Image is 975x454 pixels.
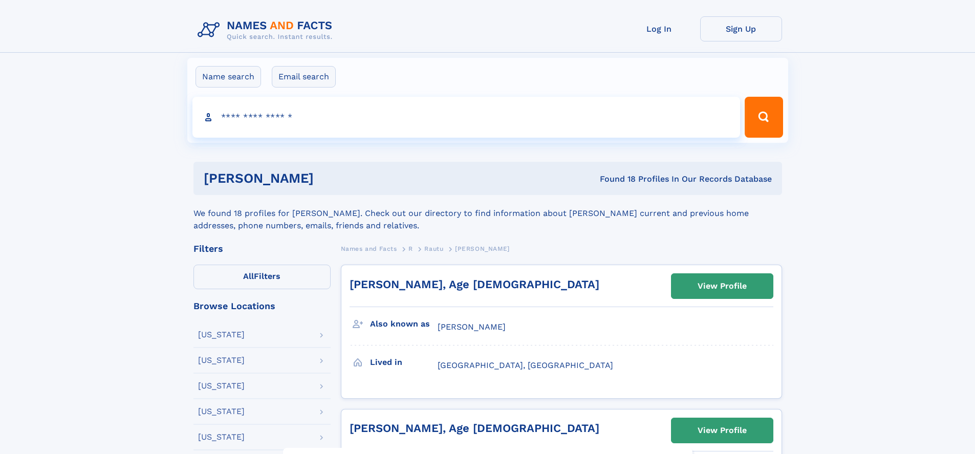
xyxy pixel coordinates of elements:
[198,331,245,339] div: [US_STATE]
[745,97,783,138] button: Search Button
[438,360,613,370] span: [GEOGRAPHIC_DATA], [GEOGRAPHIC_DATA]
[198,407,245,416] div: [US_STATE]
[457,174,772,185] div: Found 18 Profiles In Our Records Database
[193,195,782,232] div: We found 18 profiles for [PERSON_NAME]. Check out our directory to find information about [PERSON...
[408,242,413,255] a: R
[198,382,245,390] div: [US_STATE]
[192,97,741,138] input: search input
[424,245,443,252] span: Rautu
[618,16,700,41] a: Log In
[438,322,506,332] span: [PERSON_NAME]
[698,274,747,298] div: View Profile
[193,244,331,253] div: Filters
[408,245,413,252] span: R
[671,418,773,443] a: View Profile
[193,265,331,289] label: Filters
[196,66,261,88] label: Name search
[370,354,438,371] h3: Lived in
[243,271,254,281] span: All
[193,301,331,311] div: Browse Locations
[700,16,782,41] a: Sign Up
[350,422,599,435] a: [PERSON_NAME], Age [DEMOGRAPHIC_DATA]
[193,16,341,44] img: Logo Names and Facts
[350,278,599,291] a: [PERSON_NAME], Age [DEMOGRAPHIC_DATA]
[272,66,336,88] label: Email search
[370,315,438,333] h3: Also known as
[424,242,443,255] a: Rautu
[341,242,397,255] a: Names and Facts
[698,419,747,442] div: View Profile
[455,245,510,252] span: [PERSON_NAME]
[198,433,245,441] div: [US_STATE]
[204,172,457,185] h1: [PERSON_NAME]
[198,356,245,364] div: [US_STATE]
[671,274,773,298] a: View Profile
